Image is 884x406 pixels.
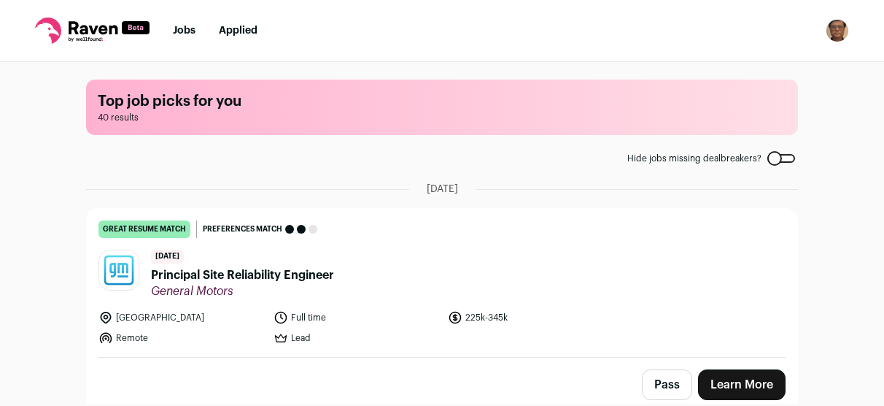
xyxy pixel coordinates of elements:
button: Open dropdown [826,19,849,42]
li: Lead [274,331,440,345]
a: great resume match Preferences match [DATE] Principal Site Reliability Engineer General Motors [G... [87,209,797,357]
h1: Top job picks for you [98,91,786,112]
span: [DATE] [151,250,184,264]
span: General Motors [151,284,334,299]
span: Principal Site Reliability Engineer [151,267,334,284]
li: Remote [98,331,265,345]
div: great resume match [98,221,190,238]
span: Hide jobs missing dealbreakers? [627,153,761,164]
span: 40 results [98,112,786,123]
a: Learn More [698,369,786,400]
img: d5a0aebc5966ecaf43e79522b74caa6b1141ffd5f2e673fe6d1eaafb14e875ca.jpg [99,250,139,290]
li: 225k-345k [448,310,614,325]
li: [GEOGRAPHIC_DATA] [98,310,265,325]
button: Pass [642,369,692,400]
li: Full time [274,310,440,325]
span: [DATE] [427,182,458,196]
img: 9512370-medium_jpg [826,19,849,42]
span: Preferences match [203,222,282,237]
a: Applied [219,26,257,36]
a: Jobs [173,26,195,36]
